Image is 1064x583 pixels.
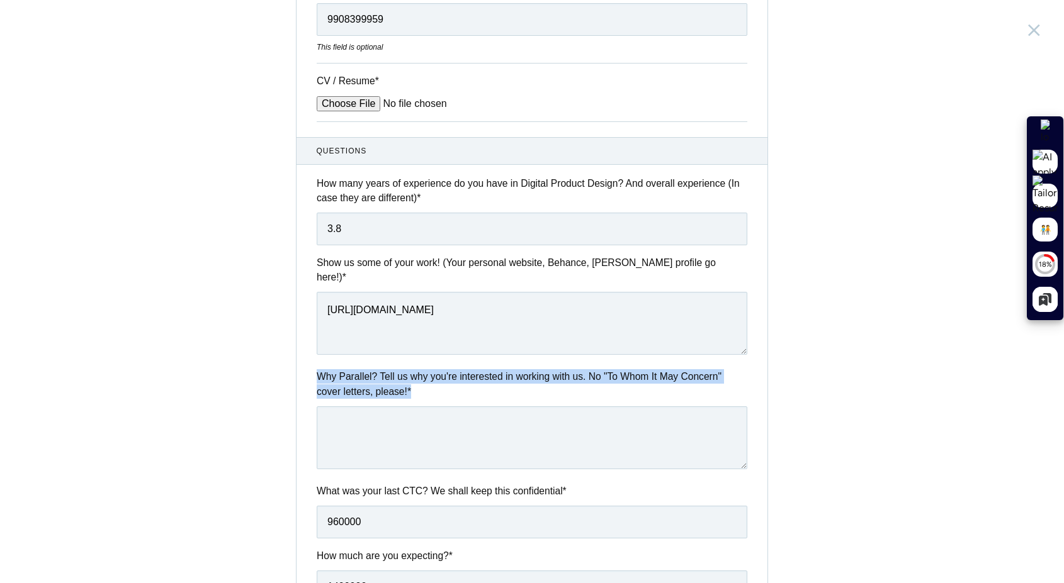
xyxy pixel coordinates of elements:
label: Show us some of your work! (Your personal website, Behance, [PERSON_NAME] profile go here!) [317,255,747,285]
label: CV / Resume [317,74,411,88]
label: How many years of experience do you have in Digital Product Design? And overall experience (In ca... [317,176,747,206]
span: Questions [317,145,748,157]
div: This field is optional [317,42,747,53]
label: What was your last CTC? We shall keep this confidential [317,484,747,498]
label: Why Parallel? Tell us why you're interested in working with us. No "To Whom It May Concern" cover... [317,369,747,399]
label: How much are you expecting? [317,548,747,563]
